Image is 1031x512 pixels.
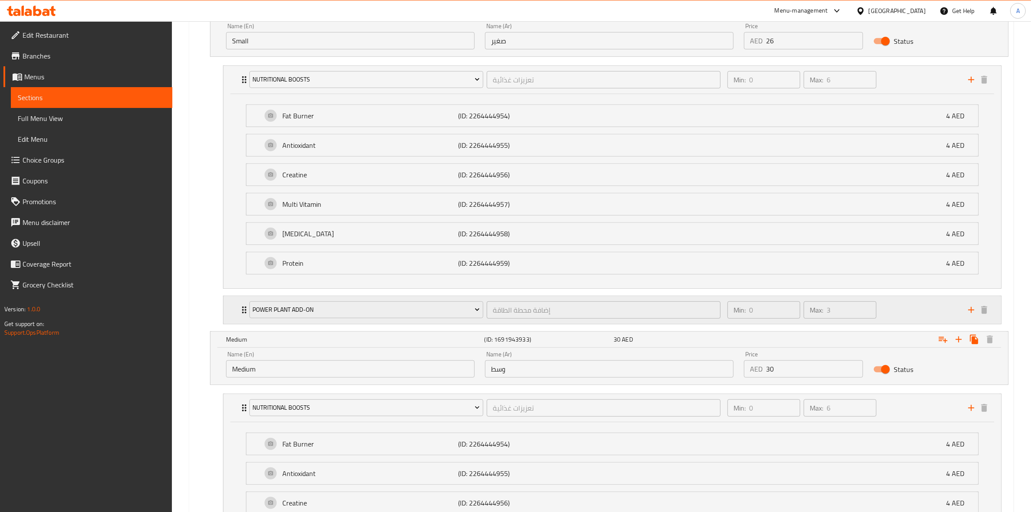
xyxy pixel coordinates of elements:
[226,360,475,378] input: Enter name En
[458,170,575,180] p: (ID: 2264444956)
[3,170,172,191] a: Coupons
[3,66,172,87] a: Menus
[3,25,172,46] a: Edit Restaurant
[935,332,951,347] button: Add choice group
[226,335,481,344] h5: Medium
[11,87,172,108] a: Sections
[18,92,165,103] span: Sections
[3,233,172,254] a: Upsell
[946,199,971,209] p: 4 AED
[282,111,458,121] p: Fat Burner
[458,228,575,239] p: (ID: 2264444958)
[23,51,165,61] span: Branches
[24,72,165,82] span: Menus
[734,75,746,85] p: Min:
[246,433,978,455] div: Expand
[282,199,458,209] p: Multi Vitamin
[946,468,971,479] p: 4 AED
[978,303,991,316] button: delete
[946,170,971,180] p: 4 AED
[734,305,746,315] p: Min:
[11,108,172,129] a: Full Menu View
[978,401,991,414] button: delete
[282,468,458,479] p: Antioxidant
[810,403,823,413] p: Max:
[252,304,480,315] span: Power Plant Add-on
[23,217,165,228] span: Menu disclaimer
[946,140,971,150] p: 4 AED
[946,258,971,268] p: 4 AED
[282,140,458,150] p: Antioxidant
[810,75,823,85] p: Max:
[249,399,483,417] button: Nutritional Boosts
[458,199,575,209] p: (ID: 2264444957)
[485,335,610,344] h5: (ID: 1691943933)
[775,6,828,16] div: Menu-management
[458,140,575,150] p: (ID: 2264444955)
[282,228,458,239] p: [MEDICAL_DATA]
[766,360,863,378] input: Please enter price
[750,364,763,374] p: AED
[965,401,978,414] button: add
[223,66,1001,94] div: Expand
[23,30,165,40] span: Edit Restaurant
[246,134,978,156] div: Expand
[249,71,483,88] button: Nutritional Boosts
[282,258,458,268] p: Protein
[810,305,823,315] p: Max:
[246,193,978,215] div: Expand
[23,176,165,186] span: Coupons
[458,258,575,268] p: (ID: 2264444959)
[458,468,575,479] p: (ID: 2264444955)
[27,303,40,315] span: 1.0.0
[252,402,480,413] span: Nutritional Boosts
[282,439,458,449] p: Fat Burner
[458,111,575,121] p: (ID: 2264444954)
[3,46,172,66] a: Branches
[622,334,633,345] span: AED
[946,498,971,508] p: 4 AED
[246,105,978,127] div: Expand
[894,364,913,375] span: Status
[4,327,59,338] a: Support.OpsPlatform
[282,498,458,508] p: Creatine
[4,318,44,329] span: Get support on:
[946,439,971,449] p: 4 AED
[23,280,165,290] span: Grocery Checklist
[18,134,165,144] span: Edit Menu
[965,303,978,316] button: add
[246,164,978,186] div: Expand
[4,303,26,315] span: Version:
[223,394,1001,422] div: Expand
[210,332,1008,347] div: Expand
[3,191,172,212] a: Promotions
[1016,6,1020,16] span: A
[750,36,763,46] p: AED
[894,36,913,46] span: Status
[216,292,1008,328] li: Expand
[3,274,172,295] a: Grocery Checklist
[223,296,1001,324] div: Expand
[252,74,480,85] span: Nutritional Boosts
[734,403,746,413] p: Min:
[3,212,172,233] a: Menu disclaimer
[3,150,172,170] a: Choice Groups
[458,498,575,508] p: (ID: 2264444956)
[951,332,966,347] button: Add new choice
[485,360,734,378] input: Enter name Ar
[485,32,734,49] input: Enter name Ar
[946,228,971,239] p: 4 AED
[3,254,172,274] a: Coverage Report
[23,238,165,248] span: Upsell
[18,113,165,124] span: Full Menu View
[249,301,483,319] button: Power Plant Add-on
[965,73,978,86] button: add
[226,32,475,49] input: Enter name En
[614,334,621,345] span: 30
[246,463,978,484] div: Expand
[11,129,172,150] a: Edit Menu
[982,332,998,347] button: Delete Medium
[216,62,1008,292] li: ExpandExpandExpandExpandExpandExpandExpand
[946,111,971,121] p: 4 AED
[23,259,165,269] span: Coverage Report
